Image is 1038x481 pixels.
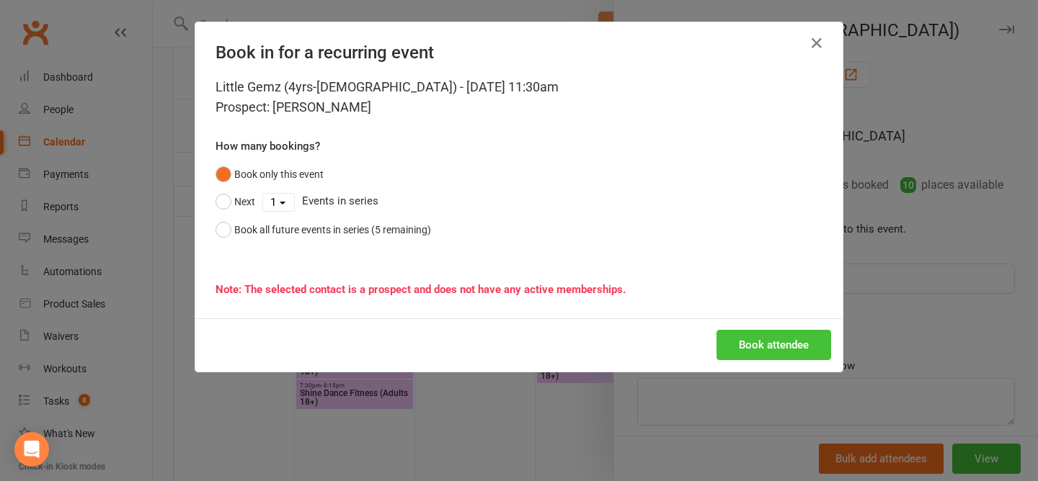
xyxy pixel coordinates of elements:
button: Next [216,188,255,215]
button: Book only this event [216,161,324,188]
label: How many bookings? [216,138,320,155]
div: Book all future events in series (5 remaining) [234,222,431,238]
div: Note: The selected contact is a prospect and does not have any active memberships. [216,281,822,298]
button: Book attendee [717,330,831,360]
button: Book all future events in series (5 remaining) [216,216,431,243]
button: Close [805,32,828,55]
div: Little Gemz (4yrs-[DEMOGRAPHIC_DATA]) - [DATE] 11:30am Prospect: [PERSON_NAME] [216,77,822,117]
div: Open Intercom Messenger [14,432,49,467]
h4: Book in for a recurring event [216,42,822,63]
div: Events in series [216,188,822,215]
